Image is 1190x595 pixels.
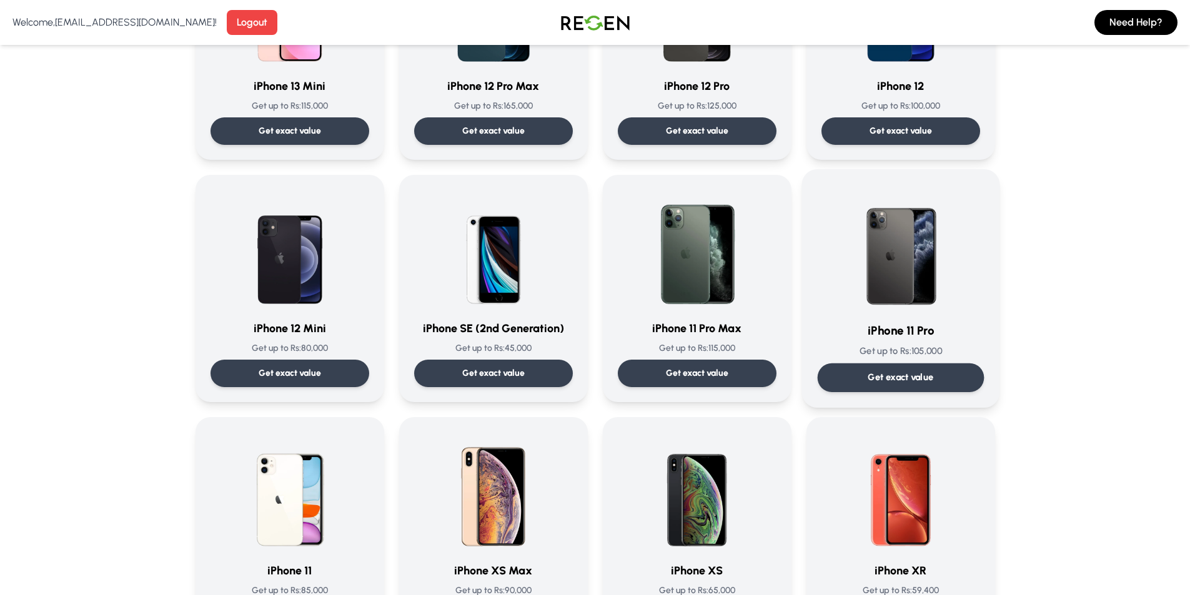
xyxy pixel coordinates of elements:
img: iPhone XR [841,432,961,552]
p: Get up to Rs: 45,000 [414,342,573,355]
h3: iPhone 12 Mini [211,320,369,337]
h3: iPhone 11 Pro Max [618,320,776,337]
h3: iPhone 12 Pro [618,77,776,95]
h3: iPhone 11 Pro [817,322,984,340]
p: Get up to Rs: 105,000 [817,345,984,358]
p: Get up to Rs: 100,000 [821,100,980,112]
button: Need Help? [1094,10,1178,35]
h3: iPhone 12 Pro Max [414,77,573,95]
h3: iPhone 13 Mini [211,77,369,95]
h3: iPhone XS [618,562,776,579]
img: iPhone XS Max [434,432,553,552]
p: Get exact value [462,125,525,137]
p: Get exact value [870,125,932,137]
img: iPhone XS [637,432,757,552]
h3: iPhone 12 [821,77,980,95]
img: iPhone 11 [230,432,350,552]
p: Get up to Rs: 115,000 [618,342,776,355]
button: Logout [227,10,277,35]
p: Get exact value [666,125,728,137]
p: Welcome, [EMAIL_ADDRESS][DOMAIN_NAME] ! [12,15,217,30]
h3: iPhone XS Max [414,562,573,579]
p: Get up to Rs: 115,000 [211,100,369,112]
p: Get exact value [462,367,525,380]
img: iPhone SE (2nd Generation) [434,190,553,310]
h3: iPhone 11 [211,562,369,579]
p: Get up to Rs: 80,000 [211,342,369,355]
img: iPhone 12 Mini [230,190,350,310]
p: Get up to Rs: 165,000 [414,100,573,112]
h3: iPhone SE (2nd Generation) [414,320,573,337]
p: Get exact value [666,367,728,380]
h3: iPhone XR [821,562,980,579]
img: Logo [552,5,639,40]
img: iPhone 11 Pro [838,185,964,311]
p: Get up to Rs: 125,000 [618,100,776,112]
p: Get exact value [259,367,321,380]
p: Get exact value [259,125,321,137]
p: Get exact value [868,371,933,384]
img: iPhone 11 Pro Max [637,190,757,310]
